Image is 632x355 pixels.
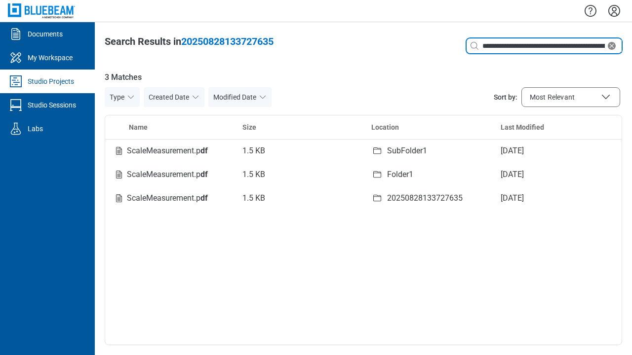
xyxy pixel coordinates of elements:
em: df [200,193,208,203]
div: 20250828133727635 [387,192,463,204]
button: Type [105,87,140,107]
td: [DATE] [493,139,622,163]
button: Modified Date [208,87,272,107]
div: Documents [28,29,63,39]
td: [DATE] [493,186,622,210]
div: Studio Projects [28,76,74,86]
span: ScaleMeasurement.p [127,170,208,179]
svg: Studio Sessions [8,97,24,113]
div: Clear search [606,40,622,52]
div: Folder1 [387,169,413,180]
svg: Studio Projects [8,73,24,89]
table: bb-data-table [105,115,622,210]
div: Clear search [466,38,622,54]
span: Sort by: [494,92,517,102]
button: Settings [606,2,622,19]
em: df [200,170,208,179]
td: [DATE] [493,163,622,186]
div: SubFolder1 [387,145,427,157]
span: ScaleMeasurement.p [127,146,208,155]
em: df [200,146,208,155]
svg: Labs [8,121,24,137]
div: My Workspace [28,53,73,63]
svg: File-icon [113,192,125,204]
svg: Documents [8,26,24,42]
div: Search Results in [105,35,274,48]
svg: File-icon [113,145,125,157]
div: Studio Sessions [28,100,76,110]
svg: folder-icon [371,169,383,180]
svg: folder-icon [371,192,383,204]
td: 1.5 KB [235,163,364,186]
svg: folder-icon [371,145,383,157]
td: 1.5 KB [235,139,364,163]
button: Created Date [144,87,204,107]
span: ScaleMeasurement.p [127,193,208,203]
td: 1.5 KB [235,186,364,210]
span: Most Relevant [530,92,575,102]
span: 3 Matches [105,71,622,83]
img: Bluebeam, Inc. [8,3,75,18]
svg: File-icon [113,169,125,180]
div: Labs [28,124,43,134]
button: Sort by: [521,87,620,107]
svg: My Workspace [8,50,24,66]
span: 20250828133727635 [181,35,274,47]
